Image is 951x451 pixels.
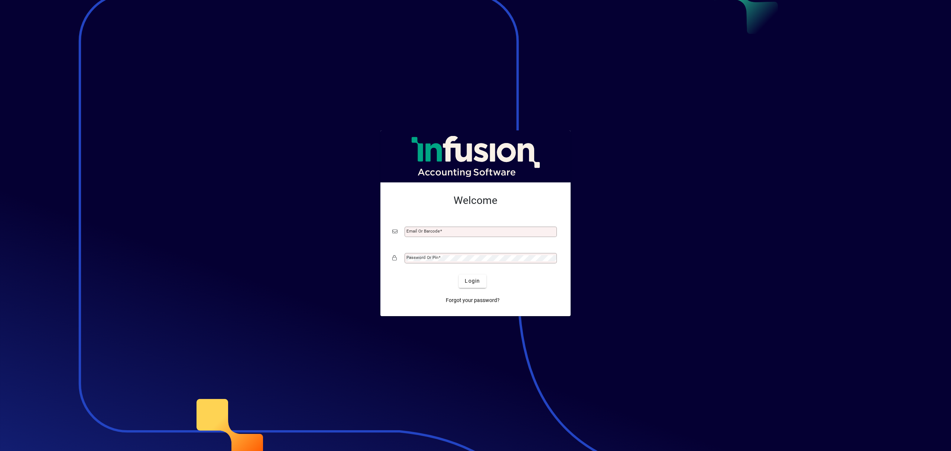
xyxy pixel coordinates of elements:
span: Login [465,277,480,285]
mat-label: Password or Pin [406,255,438,260]
button: Login [459,275,486,288]
mat-label: Email or Barcode [406,228,440,234]
span: Forgot your password? [446,296,500,304]
a: Forgot your password? [443,294,503,307]
h2: Welcome [392,194,559,207]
